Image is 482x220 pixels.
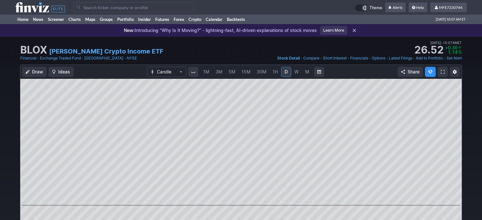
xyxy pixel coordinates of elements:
[294,69,299,74] span: W
[124,55,126,61] span: •
[416,55,443,61] a: Add to Portfolio
[386,55,388,61] span: •
[20,45,47,55] h1: BLOX
[277,55,300,61] a: Stock Detail
[32,69,43,75] span: Draw
[389,55,412,61] a: Latest Filings
[200,67,212,77] a: 1M
[305,69,309,74] span: M
[302,67,312,77] a: M
[203,15,225,24] a: Calendar
[84,55,123,61] a: [GEOGRAPHIC_DATA]
[372,55,385,61] a: Options
[281,67,291,77] a: D
[98,15,115,24] a: Groups
[127,55,137,61] a: NYSE
[323,55,347,61] a: Short Interest
[303,55,319,61] a: Compare
[153,15,171,24] a: Futures
[241,69,251,74] span: 15M
[385,3,406,13] a: Alerts
[444,55,446,61] span: •
[448,49,458,55] span: 1.14
[314,67,324,77] button: Range
[254,67,269,77] a: 30M
[225,15,247,24] a: Backtests
[447,55,462,61] a: Set Alert
[277,56,300,60] span: Stock Detail
[215,69,222,74] span: 3M
[22,67,47,77] button: Draw
[355,4,382,11] a: Theme
[228,69,235,74] span: 5M
[257,69,267,74] span: 30M
[398,67,423,77] button: Share
[124,27,317,34] p: Introducing “Why Is It Moving?” - lightning-fast, AI-driven explanations of stock moves
[408,69,420,75] span: Share
[213,67,225,77] a: 3M
[430,40,462,46] span: [DATE] 10:07AM ET
[369,55,371,61] span: •
[186,15,203,24] a: Crypto
[58,69,70,75] span: Ideas
[273,69,278,74] span: 1H
[441,40,443,46] span: •
[300,55,303,61] span: •
[370,4,382,11] span: Theme
[20,55,36,61] a: Financial
[445,45,458,50] span: +0.30
[15,15,31,24] a: Home
[320,55,322,61] span: •
[74,2,194,12] input: Search
[66,15,83,24] a: Charts
[136,15,153,24] a: Insider
[226,67,238,77] a: 5M
[46,15,66,24] a: Screener
[239,67,254,77] a: 15M
[270,67,281,77] a: 1H
[320,26,347,35] a: Learn More
[157,69,177,75] span: Candle
[409,3,427,13] a: Help
[203,69,209,74] span: 1M
[292,67,302,77] a: W
[171,15,186,24] a: Forex
[413,55,415,61] span: •
[188,67,198,77] button: Interval
[124,28,135,33] span: New:
[430,3,467,13] a: MFE7220744
[350,55,368,61] a: Financials
[438,67,448,77] a: Fullscreen
[49,47,164,56] a: [PERSON_NAME] Crypto Income ETF
[458,49,462,55] span: %
[81,55,84,61] span: •
[450,67,460,77] button: Chart Settings
[37,55,39,61] span: •
[425,67,436,77] button: Explore new features
[40,55,81,61] a: Exchange Traded Fund
[414,45,444,55] strong: 26.52
[285,69,288,74] span: D
[436,15,466,24] span: [DATE] 10:07 AM ET
[115,15,136,24] a: Portfolio
[31,15,46,24] a: News
[389,56,412,60] span: Latest Filings
[147,67,186,77] button: Chart Type
[83,15,98,24] a: Maps
[439,5,462,10] span: MFE7220744
[48,67,74,77] button: Ideas
[347,55,350,61] span: •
